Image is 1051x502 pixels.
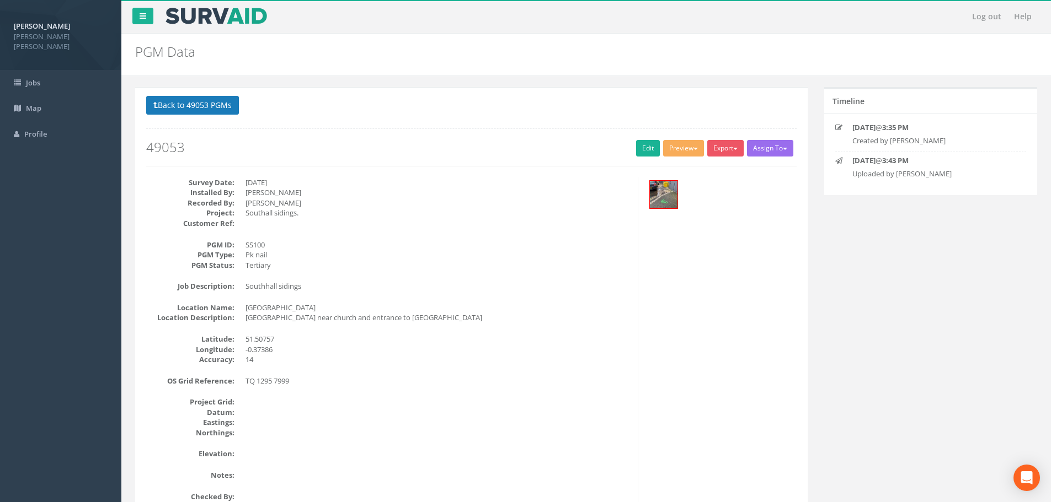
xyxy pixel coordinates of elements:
p: @ [852,155,1009,166]
strong: [DATE] [852,122,876,132]
span: [PERSON_NAME] [PERSON_NAME] [14,31,108,52]
dt: Location Name: [146,303,234,313]
img: a745db57-0898-f19a-512c-9e9abfe34050_3f7cc766-1bff-7763-7e0b-833bf36a8b93_thumb.jpg [650,181,677,208]
dt: Checked By: [146,492,234,502]
p: Created by [PERSON_NAME] [852,136,1009,146]
dt: Project Grid: [146,397,234,407]
dt: Customer Ref: [146,218,234,229]
dt: Northings: [146,428,234,438]
h2: PGM Data [135,45,884,59]
button: Preview [663,140,704,156]
dd: [GEOGRAPHIC_DATA] near church and entrance to [GEOGRAPHIC_DATA] [246,312,629,323]
dd: 14 [246,354,629,365]
dd: [PERSON_NAME] [246,198,629,208]
p: Uploaded by [PERSON_NAME] [852,169,1009,179]
strong: 3:43 PM [882,155,909,165]
div: Open Intercom Messenger [1013,465,1040,491]
dt: Longitude: [146,344,234,355]
dt: Location Description: [146,312,234,323]
dd: Tertiary [246,260,629,271]
dt: PGM Type: [146,250,234,260]
span: Map [26,103,41,113]
strong: [PERSON_NAME] [14,21,70,31]
dt: Recorded By: [146,198,234,208]
dd: 51.50757 [246,334,629,344]
dd: Southall sidings. [246,208,629,218]
dt: PGM Status: [146,260,234,271]
dd: SS100 [246,240,629,250]
span: Profile [24,129,47,139]
span: Jobs [26,78,40,88]
dd: -0.37386 [246,344,629,355]
dd: [GEOGRAPHIC_DATA] [246,303,629,313]
a: Edit [636,140,660,156]
dt: OS Grid Reference: [146,376,234,386]
button: Export [707,140,744,156]
a: [PERSON_NAME] [PERSON_NAME] [PERSON_NAME] [14,18,108,52]
dt: Accuracy: [146,354,234,365]
dt: Eastings: [146,417,234,428]
button: Back to 49053 PGMs [146,96,239,115]
dt: Elevation: [146,449,234,459]
dt: Datum: [146,407,234,418]
strong: 3:35 PM [882,122,909,132]
strong: [DATE] [852,155,876,165]
dd: Pk nail [246,250,629,260]
h5: Timeline [833,97,865,105]
dd: [DATE] [246,177,629,188]
dd: [PERSON_NAME] [246,187,629,198]
dt: Notes: [146,470,234,481]
h2: 49053 [146,140,797,154]
dt: Job Description: [146,281,234,292]
dt: PGM ID: [146,240,234,250]
dt: Project: [146,208,234,218]
p: @ [852,122,1009,133]
dt: Survey Date: [146,177,234,188]
dt: Installed By: [146,187,234,198]
dt: Latitude: [146,334,234,344]
dd: Southhall sidings [246,281,629,292]
button: Assign To [747,140,793,156]
dd: TQ 1295 7999 [246,376,629,386]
